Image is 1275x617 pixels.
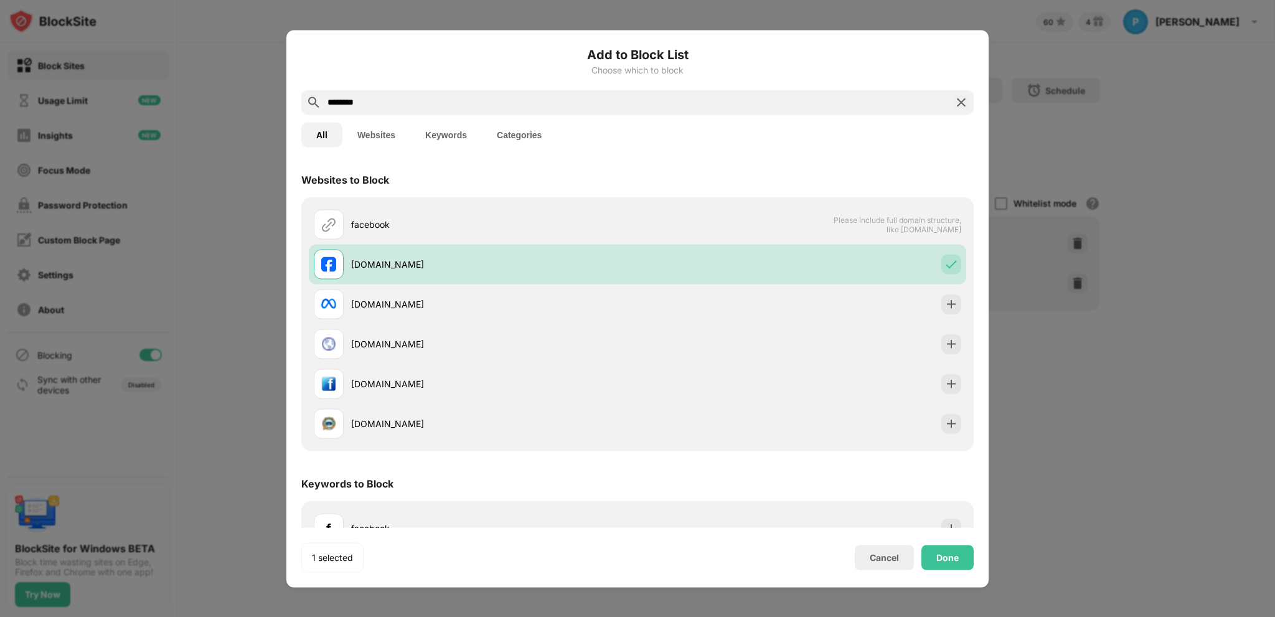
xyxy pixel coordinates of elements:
[321,296,336,311] img: favicons
[306,95,321,110] img: search.svg
[482,122,557,147] button: Categories
[301,122,342,147] button: All
[321,416,336,431] img: favicons
[351,298,637,311] div: [DOMAIN_NAME]
[321,336,336,351] img: favicons
[410,122,482,147] button: Keywords
[301,477,393,489] div: Keywords to Block
[351,377,637,390] div: [DOMAIN_NAME]
[312,551,353,563] div: 1 selected
[936,552,959,562] div: Done
[301,173,389,186] div: Websites to Block
[954,95,969,110] img: search-close
[351,218,637,231] div: facebook
[342,122,410,147] button: Websites
[301,65,974,75] div: Choose which to block
[301,45,974,64] h6: Add to Block List
[351,337,637,351] div: [DOMAIN_NAME]
[351,417,637,430] div: [DOMAIN_NAME]
[351,522,637,535] div: facebook
[321,376,336,391] img: favicons
[833,215,961,233] span: Please include full domain structure, like [DOMAIN_NAME]
[321,217,336,232] img: url.svg
[326,519,331,537] div: f
[351,258,637,271] div: [DOMAIN_NAME]
[321,257,336,271] img: favicons
[870,552,899,563] div: Cancel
